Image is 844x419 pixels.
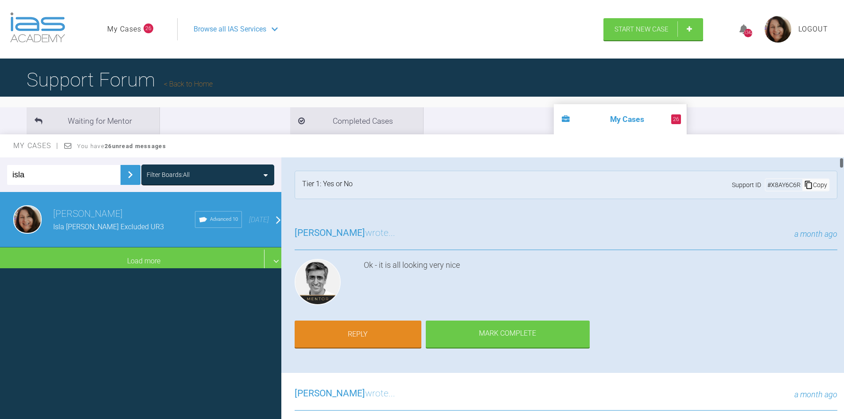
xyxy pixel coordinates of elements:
a: Back to Home [164,80,213,88]
div: Tier 1: Yes or No [302,178,353,192]
a: My Cases [107,23,141,35]
a: Logout [798,23,828,35]
h3: wrote... [295,386,395,401]
span: Support ID [732,180,761,190]
h1: Support Forum [27,64,213,95]
span: 26 [144,23,153,33]
img: logo-light.3e3ef733.png [10,12,65,43]
li: Completed Cases [290,107,423,134]
div: Ok - it is all looking very nice [364,259,837,309]
a: Start New Case [603,18,703,40]
span: Start New Case [615,25,669,33]
div: Copy [802,179,829,191]
span: a month ago [794,390,837,399]
img: profile.png [765,16,791,43]
img: Asif Chatoo [295,259,341,305]
span: 26 [671,114,681,124]
div: Filter Boards: All [147,170,190,180]
h3: [PERSON_NAME] [53,207,195,222]
li: Waiting for Mentor [27,107,159,134]
input: Enter Case ID or Title [7,165,121,185]
img: Lana Gilchrist [13,205,42,234]
span: My Cases [13,141,59,150]
h3: wrote... [295,226,395,241]
span: Advanced 10 [210,215,238,223]
div: # X8AY6C6R [766,180,802,190]
div: 1342 [744,29,752,37]
span: [DATE] [249,215,269,224]
span: [PERSON_NAME] [295,388,365,399]
span: [PERSON_NAME] [295,227,365,238]
div: Mark Complete [426,321,590,348]
li: My Cases [554,104,687,134]
span: Isla [PERSON_NAME] Excluded UR3 [53,223,164,231]
strong: 26 unread messages [105,143,166,149]
span: You have [77,143,166,149]
span: a month ago [794,229,837,239]
span: Browse all IAS Services [194,23,266,35]
img: chevronRight.28bd32b0.svg [123,168,137,182]
a: Reply [295,321,421,348]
